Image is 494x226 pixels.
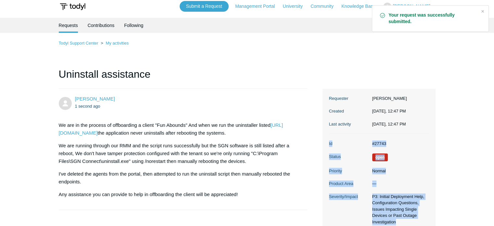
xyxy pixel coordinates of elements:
[478,7,487,16] div: Close
[59,41,98,46] a: Todyl Support Center
[329,180,369,187] dt: Product Area
[329,193,369,200] dt: Severity/Impact
[341,3,382,10] a: Knowledge Base
[369,95,429,102] dd: [PERSON_NAME]
[329,121,369,127] dt: Last activity
[369,193,429,225] dd: P3: Initial Deployment Help, Configuration Questions, Issues Impacting Single Devices or Past Out...
[88,18,115,33] a: Contributions
[388,12,475,25] strong: Your request was successfully submitted.
[124,18,143,33] a: Following
[369,140,429,147] dd: #27743
[59,142,301,165] p: We are running through our RMM and the script runs successfully but the SGN software is still lis...
[59,191,301,198] p: Any assistance you can provide to help in offboarding the client will be appreciated!
[59,66,308,89] h1: Uninstall assistance
[59,1,86,13] img: Todyl Support Center Help Center home page
[106,41,129,46] a: My activities
[235,3,281,10] a: Management Portal
[75,96,115,101] span: Austin Unger
[329,108,369,114] dt: Created
[59,41,100,46] li: Todyl Support Center
[283,3,309,10] a: University
[372,122,406,126] time: 08/28/2025, 12:47
[372,153,388,161] span: We are working on a response for you
[59,121,301,137] p: We are in the process of offboarding a client "Fun Abounds" And when we run the uninstaller liste...
[383,3,435,11] button: [PERSON_NAME]
[369,168,429,174] dd: Normal
[59,18,78,33] li: Requests
[393,4,430,9] span: [PERSON_NAME]
[329,168,369,174] dt: Priority
[59,170,301,186] p: I've deleted the agents from the portal, then attempted to run the uninstall script then manually...
[369,180,429,187] dd: —
[59,122,283,136] a: [URL][DOMAIN_NAME]
[75,104,100,109] time: 08/28/2025, 12:47
[329,95,369,102] dt: Requester
[310,3,340,10] a: Community
[329,140,369,147] dt: Id
[329,153,369,160] dt: Status
[99,41,129,46] li: My activities
[180,1,229,12] a: Submit a Request
[372,109,406,113] time: 08/28/2025, 12:47
[75,96,115,101] a: [PERSON_NAME]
